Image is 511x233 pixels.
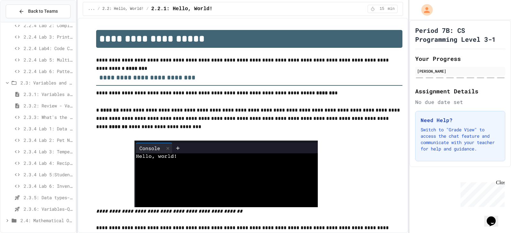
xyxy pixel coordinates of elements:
[24,114,73,120] span: 2.3.3: What's the Type?
[24,148,73,155] span: 2.3.4 Lab 3: Temperature Converter
[24,206,73,212] span: 2.3.6: Variables-Quiz
[151,5,212,13] span: 2.2.1: Hello, World!
[20,79,73,86] span: 2.3: Variables and Data Types
[388,6,395,11] span: min
[24,33,73,40] span: 2.2.4 Lab 3: Print Statement Repair
[415,87,505,96] h2: Assignment Details
[458,180,505,207] iframe: chat widget
[484,208,505,227] iframe: chat widget
[24,91,73,98] span: 2.3.1: Variables and Data Types
[415,54,505,63] h2: Your Progress
[24,22,73,29] span: 2.2.4 Lab 2: Complete the Greeting
[421,116,500,124] h3: Need Help?
[146,6,149,11] span: /
[415,98,505,106] div: No due date set
[103,6,144,11] span: 2.2: Hello, World!
[24,102,73,109] span: 2.3.2: Review - Variables and Data Types
[24,45,73,52] span: 2.2.4 Lab4: Code Commentary Creator
[6,4,71,18] button: Back to Teams
[88,6,95,11] span: ...
[415,3,434,17] div: My Account
[24,194,73,201] span: 2.3.5: Data types-Quiz
[24,137,73,143] span: 2.3.4 Lab 2: Pet Name Keeper
[28,8,58,15] span: Back to Teams
[24,68,73,75] span: 2.2.4 Lab 6: Pattern Display Challenge
[24,160,73,166] span: 2.3.4 Lab 4: Recipe Calculator
[377,6,387,11] span: 15
[20,217,73,224] span: 2.4: Mathematical Operators
[97,6,100,11] span: /
[421,127,500,152] p: Switch to "Grade View" to access the chat feature and communicate with your teacher for help and ...
[24,171,73,178] span: 2.3.4 Lab 5:Student ID Scanner
[3,3,44,40] div: Chat with us now!Close
[24,125,73,132] span: 2.3.4 Lab 1: Data Mix-Up Fix
[417,68,503,74] div: [PERSON_NAME]
[415,26,505,44] h1: Period 7B: CS Programming Level 3-1
[24,183,73,189] span: 2.3.4 Lab 6: Inventory Organizer
[24,56,73,63] span: 2.2.4 Lab 5: Multi-Print Message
